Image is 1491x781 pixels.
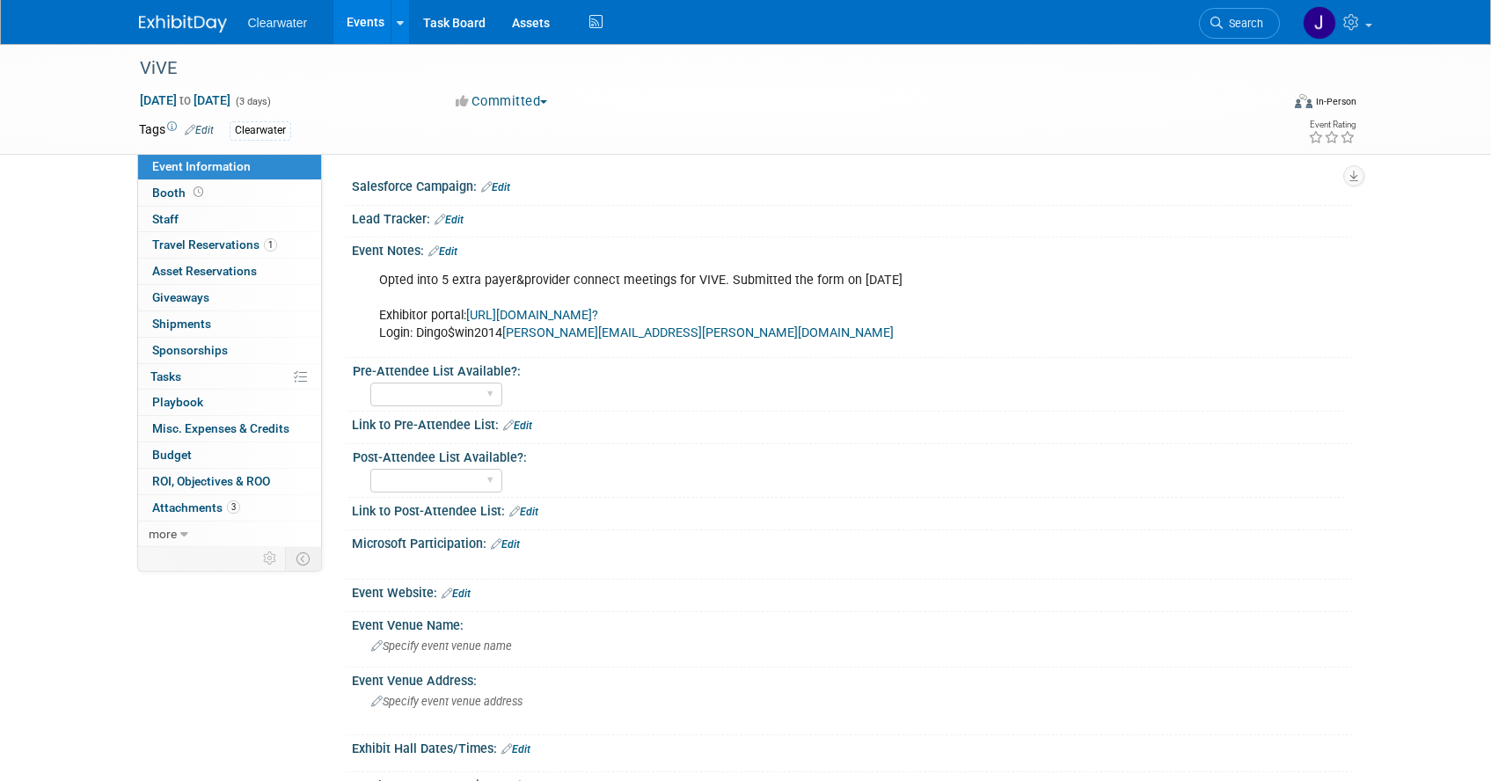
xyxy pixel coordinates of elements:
a: Edit [481,181,510,193]
span: Booth not reserved yet [190,186,207,199]
div: In-Person [1315,95,1356,108]
a: Playbook [138,390,321,415]
a: Asset Reservations [138,259,321,284]
span: Giveaways [152,290,209,304]
span: 1 [264,238,277,252]
a: Booth [138,180,321,206]
span: Booth [152,186,207,200]
span: Budget [152,448,192,462]
td: Tags [139,120,214,141]
img: Jakera Willis [1303,6,1336,40]
span: Specify event venue address [371,695,523,708]
div: Pre-Attendee List Available?: [353,358,1345,380]
a: Attachments3 [138,495,321,521]
a: Edit [442,588,471,600]
span: 3 [227,500,240,514]
div: Event Rating [1308,120,1356,129]
span: Search [1223,17,1263,30]
a: Edit [509,506,538,518]
a: Travel Reservations1 [138,232,321,258]
a: Edit [503,420,532,432]
div: Event Venue Address: [352,668,1353,690]
span: Sponsorships [152,343,228,357]
img: ExhibitDay [139,15,227,33]
div: Opted into 5 extra payer&provider connect meetings for VIVE. Submitted the form on [DATE] Exhibit... [367,263,1159,351]
a: Tasks [138,364,321,390]
span: Staff [152,212,179,226]
a: Edit [435,214,464,226]
a: Shipments [138,311,321,337]
div: Link to Post-Attendee List: [352,498,1353,521]
a: more [138,522,321,547]
div: Event Notes: [352,237,1353,260]
div: Post-Attendee List Available?: [353,444,1345,466]
span: (3 days) [234,96,271,107]
span: Attachments [152,500,240,515]
span: Shipments [152,317,211,331]
span: more [149,527,177,541]
div: Event Format [1176,91,1357,118]
div: Salesforce Campaign: [352,173,1353,196]
a: Giveaways [138,285,321,310]
td: Personalize Event Tab Strip [255,547,286,570]
div: Exhibit Hall Dates/Times: [352,735,1353,758]
span: ROI, Objectives & ROO [152,474,270,488]
span: Travel Reservations [152,237,277,252]
span: Misc. Expenses & Credits [152,421,289,435]
img: Format-Inperson.png [1295,94,1312,108]
a: Edit [491,538,520,551]
a: Edit [428,245,457,258]
a: Staff [138,207,321,232]
a: Edit [185,124,214,136]
span: to [177,93,194,107]
div: Event Venue Name: [352,612,1353,634]
div: Clearwater [230,121,291,140]
div: ViVE [134,53,1253,84]
a: Edit [501,743,530,755]
a: Event Information [138,154,321,179]
span: Playbook [152,395,203,409]
span: Specify event venue name [371,639,512,653]
button: Committed [449,92,554,111]
a: [PERSON_NAME][EMAIL_ADDRESS][PERSON_NAME][DOMAIN_NAME] [502,325,894,340]
a: Search [1199,8,1280,39]
a: Sponsorships [138,338,321,363]
a: [URL][DOMAIN_NAME]? [466,308,598,323]
a: Budget [138,442,321,468]
span: [DATE] [DATE] [139,92,231,108]
td: Toggle Event Tabs [285,547,321,570]
div: Link to Pre-Attendee List: [352,412,1353,434]
a: ROI, Objectives & ROO [138,469,321,494]
a: Misc. Expenses & Credits [138,416,321,442]
div: Lead Tracker: [352,206,1353,229]
span: Clearwater [248,16,308,30]
div: Microsoft Participation: [352,530,1353,553]
span: Tasks [150,369,181,383]
span: Asset Reservations [152,264,257,278]
div: Event Website: [352,580,1353,602]
span: Event Information [152,159,251,173]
